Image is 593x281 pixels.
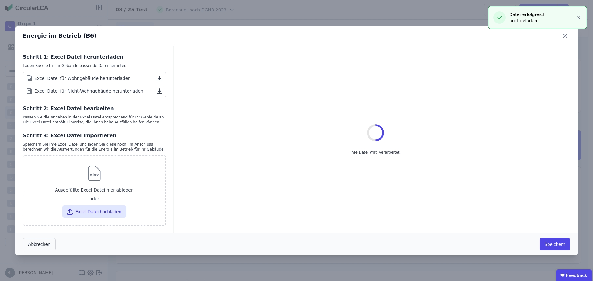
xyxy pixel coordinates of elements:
[26,75,131,82] div: Excel Datei für Wohngebäude herunterladen
[62,205,126,218] button: Excel Datei hochladen
[23,142,166,152] div: Speichern Sie ihre Excel Datei und laden Sie diese hoch. Im Anschluss berechnen wir die Auswertun...
[26,87,143,95] div: Excel Datei für Nicht-Wohngebäude herunterladen
[84,163,104,183] img: svg%3e
[23,115,166,125] div: Passen Sie die Angaben in der Excel Datei entsprechend für Ihr Gebäude an. Die Excel Datei enthäl...
[23,105,166,112] div: Schritt 2: Excel Datei bearbeiten
[23,85,166,97] a: Excel Datei für Nicht-Wohngebäude herunterladen
[540,238,570,250] button: Speichern
[28,184,160,196] div: Ausgefüllte Excel Datei hier ablegen
[23,238,56,250] button: Abbrechen
[23,63,166,68] div: Laden Sie die für Ihr Gebäude passende Datei herunter.
[23,132,166,139] div: Schritt 3: Excel Datei importieren
[351,150,401,157] div: Ihre Datei wird verarbeitet.
[28,196,160,203] div: oder
[23,53,166,61] div: Schritt 1: Excel Datei herunterladen
[23,31,97,40] div: Energie im Betrieb (B6)
[23,72,166,85] a: Excel Datei für Wohngebäude herunterladen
